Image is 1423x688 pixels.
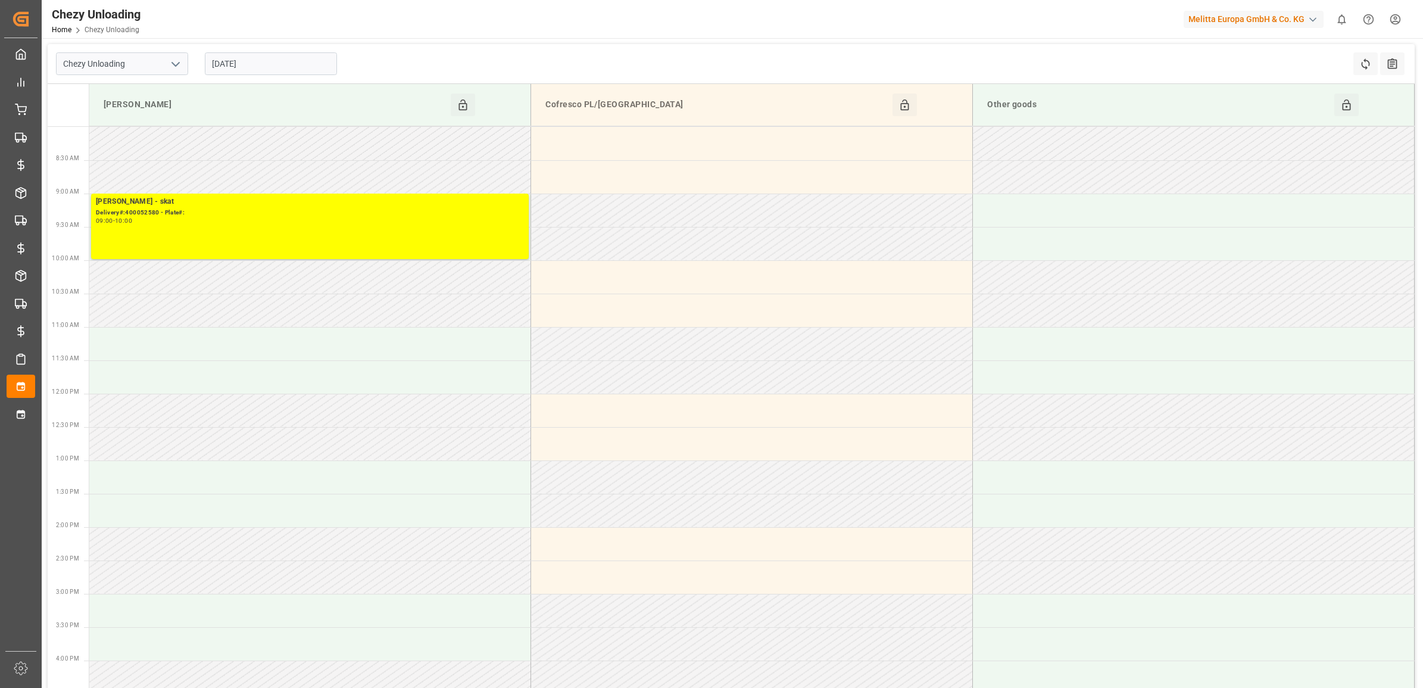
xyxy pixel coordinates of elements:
[52,255,79,261] span: 10:00 AM
[56,188,79,195] span: 9:00 AM
[205,52,337,75] input: DD.MM.YYYY
[52,388,79,395] span: 12:00 PM
[52,26,71,34] a: Home
[52,322,79,328] span: 11:00 AM
[99,94,451,116] div: [PERSON_NAME]
[56,555,79,562] span: 2:30 PM
[56,522,79,528] span: 2:00 PM
[96,218,113,223] div: 09:00
[56,655,79,662] span: 4:00 PM
[982,94,1334,116] div: Other goods
[56,589,79,595] span: 3:00 PM
[541,94,893,116] div: Cofresco PL/[GEOGRAPHIC_DATA]
[52,288,79,295] span: 10:30 AM
[166,55,184,73] button: open menu
[96,208,524,218] div: Delivery#:400052580 - Plate#:
[115,218,132,223] div: 10:00
[1184,8,1328,30] button: Melitta Europa GmbH & Co. KG
[1355,6,1382,33] button: Help Center
[96,196,524,208] div: [PERSON_NAME] - skat
[52,355,79,362] span: 11:30 AM
[113,218,115,223] div: -
[56,488,79,495] span: 1:30 PM
[56,222,79,228] span: 9:30 AM
[56,52,188,75] input: Type to search/select
[52,422,79,428] span: 12:30 PM
[1328,6,1355,33] button: show 0 new notifications
[56,622,79,628] span: 3:30 PM
[56,155,79,161] span: 8:30 AM
[56,455,79,462] span: 1:00 PM
[52,5,141,23] div: Chezy Unloading
[1184,11,1324,28] div: Melitta Europa GmbH & Co. KG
